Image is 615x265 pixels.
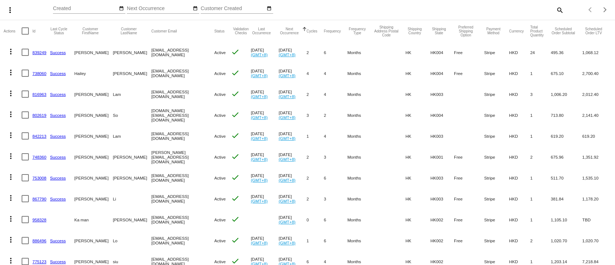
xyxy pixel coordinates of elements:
[74,209,113,230] mat-cell: Ka man
[509,167,530,188] mat-cell: HKD
[551,105,582,125] mat-cell: 713.80
[32,50,46,55] a: 839249
[430,42,454,63] mat-cell: HK004
[307,209,324,230] mat-cell: 0
[405,209,430,230] mat-cell: HK
[598,3,612,17] button: Next page
[6,131,15,140] mat-icon: more_vert
[113,125,151,146] mat-cell: Lam
[324,209,347,230] mat-cell: 6
[530,125,551,146] mat-cell: 1
[509,84,530,105] mat-cell: HKD
[50,50,66,55] a: Success
[278,146,306,167] mat-cell: [DATE]
[267,6,272,12] mat-icon: date_range
[151,188,214,209] mat-cell: [EMAIL_ADDRESS][DOMAIN_NAME]
[32,29,35,33] button: Change sorting for Id
[454,230,484,251] mat-cell: Free
[74,84,113,105] mat-cell: [PERSON_NAME]
[405,230,430,251] mat-cell: HK
[251,42,278,63] mat-cell: [DATE]
[251,199,268,203] a: (GMT+8)
[193,6,198,12] mat-icon: date_range
[151,209,214,230] mat-cell: [EMAIL_ADDRESS][DOMAIN_NAME]
[151,105,214,125] mat-cell: [DOMAIN_NAME][EMAIL_ADDRESS][DOMAIN_NAME]
[509,63,530,84] mat-cell: HKD
[278,188,306,209] mat-cell: [DATE]
[484,230,509,251] mat-cell: Stripe
[324,167,347,188] mat-cell: 6
[484,188,509,209] mat-cell: Stripe
[151,63,214,84] mat-cell: [EMAIL_ADDRESS][DOMAIN_NAME]
[582,125,611,146] mat-cell: 619.20
[307,167,324,188] mat-cell: 2
[214,113,226,118] span: Active
[405,167,430,188] mat-cell: HK
[405,125,430,146] mat-cell: HK
[231,20,251,42] mat-header-cell: Validation Checks
[347,125,374,146] mat-cell: Months
[551,230,582,251] mat-cell: 1,020.70
[231,152,240,161] mat-icon: check
[278,230,306,251] mat-cell: [DATE]
[151,84,214,105] mat-cell: [EMAIL_ADDRESS][DOMAIN_NAME]
[430,188,454,209] mat-cell: HK003
[484,146,509,167] mat-cell: Stripe
[347,105,374,125] mat-cell: Months
[307,84,324,105] mat-cell: 2
[430,230,454,251] mat-cell: HK002
[151,42,214,63] mat-cell: [EMAIL_ADDRESS][DOMAIN_NAME]
[74,230,113,251] mat-cell: [PERSON_NAME]
[430,63,454,84] mat-cell: HK004
[347,84,374,105] mat-cell: Months
[74,105,113,125] mat-cell: [PERSON_NAME]
[113,209,151,230] mat-cell: [PERSON_NAME]
[278,157,295,162] a: (GMT+8)
[324,146,347,167] mat-cell: 3
[324,84,347,105] mat-cell: 4
[484,84,509,105] mat-cell: Stripe
[307,63,324,84] mat-cell: 4
[201,6,266,12] input: Customer Created
[251,136,268,141] a: (GMT+8)
[251,84,278,105] mat-cell: [DATE]
[530,146,551,167] mat-cell: 2
[551,63,582,84] mat-cell: 675.10
[583,3,598,17] button: Previous page
[307,146,324,167] mat-cell: 2
[74,146,113,167] mat-cell: [PERSON_NAME]
[324,63,347,84] mat-cell: 4
[278,105,306,125] mat-cell: [DATE]
[405,27,424,35] button: Change sorting for ShippingCountry
[551,84,582,105] mat-cell: 1,006.20
[551,167,582,188] mat-cell: 511.70
[582,27,605,35] button: Change sorting for LifetimeValue
[582,167,611,188] mat-cell: 1,535.10
[582,42,611,63] mat-cell: 1,068.12
[551,146,582,167] mat-cell: 675.96
[113,167,151,188] mat-cell: [PERSON_NAME]
[430,167,454,188] mat-cell: HK003
[509,230,530,251] mat-cell: HKD
[484,27,503,35] button: Change sorting for PaymentMethod.Type
[324,188,347,209] mat-cell: 3
[50,155,66,159] a: Success
[278,125,306,146] mat-cell: [DATE]
[214,176,226,180] span: Active
[278,73,295,78] a: (GMT+8)
[231,69,240,77] mat-icon: check
[151,125,214,146] mat-cell: [EMAIL_ADDRESS][DOMAIN_NAME]
[231,48,240,56] mat-icon: check
[582,105,611,125] mat-cell: 2,141.40
[251,105,278,125] mat-cell: [DATE]
[582,188,611,209] mat-cell: 1,178.20
[551,188,582,209] mat-cell: 381.84
[6,194,15,202] mat-icon: more_vert
[551,42,582,63] mat-cell: 495.36
[50,92,66,97] a: Success
[347,188,374,209] mat-cell: Months
[454,209,484,230] mat-cell: Free
[113,63,151,84] mat-cell: [PERSON_NAME]
[530,105,551,125] mat-cell: 1
[454,188,484,209] mat-cell: Free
